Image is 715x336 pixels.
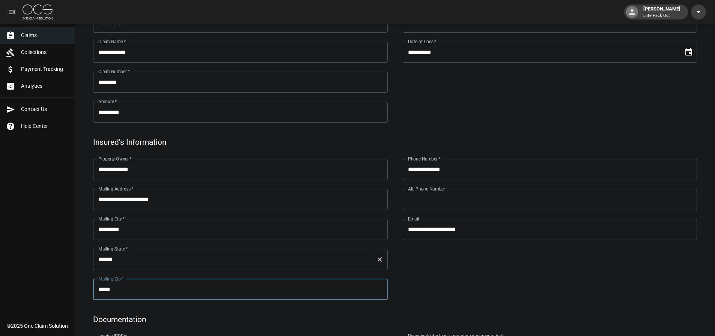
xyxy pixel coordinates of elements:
label: Property Owner [98,156,132,162]
span: Collections [21,48,69,56]
label: Mailing Zip [98,276,124,282]
label: Mailing State [98,246,128,252]
img: ocs-logo-white-transparent.png [23,4,53,19]
span: Claims [21,31,69,39]
button: open drawer [5,4,20,19]
span: Contact Us [21,105,69,113]
span: Payment Tracking [21,65,69,73]
label: Mailing City [98,216,125,222]
span: Help Center [21,122,69,130]
button: Clear [375,254,385,265]
label: Alt. Phone Number [408,186,445,192]
p: Elite Pack Out [643,13,680,19]
label: Phone Number [408,156,440,162]
label: Claim Name [98,38,126,45]
label: Claim Number [98,68,129,75]
div: © 2025 One Claim Solution [7,322,68,330]
div: [PERSON_NAME] [640,5,683,19]
label: Amount [98,98,117,105]
span: Analytics [21,82,69,90]
label: Mailing Address [98,186,133,192]
button: Choose date, selected date is Sep 24, 2025 [681,45,696,60]
label: Date of Loss [408,38,436,45]
label: Email [408,216,419,222]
